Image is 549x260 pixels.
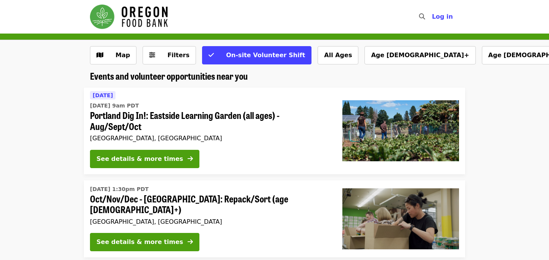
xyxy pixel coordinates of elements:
span: Log in [432,13,453,20]
input: Search [430,8,436,26]
i: map icon [96,51,103,59]
div: [GEOGRAPHIC_DATA], [GEOGRAPHIC_DATA] [90,218,330,225]
i: sliders-h icon [149,51,155,59]
i: search icon [419,13,425,20]
span: On-site Volunteer Shift [226,51,305,59]
span: Map [116,51,130,59]
time: [DATE] 1:30pm PDT [90,185,149,193]
button: All Ages [318,46,358,64]
span: Oct/Nov/Dec - [GEOGRAPHIC_DATA]: Repack/Sort (age [DEMOGRAPHIC_DATA]+) [90,193,330,215]
button: Log in [426,9,459,24]
button: Age [DEMOGRAPHIC_DATA]+ [364,46,475,64]
img: Portland Dig In!: Eastside Learning Garden (all ages) - Aug/Sept/Oct organized by Oregon Food Bank [342,100,459,161]
i: arrow-right icon [188,238,193,246]
img: Oct/Nov/Dec - Portland: Repack/Sort (age 8+) organized by Oregon Food Bank [342,188,459,249]
i: check icon [209,51,214,59]
a: See details for "Oct/Nov/Dec - Portland: Repack/Sort (age 8+)" [84,180,465,258]
button: Filters (0 selected) [143,46,196,64]
div: [GEOGRAPHIC_DATA], [GEOGRAPHIC_DATA] [90,135,330,142]
a: See details for "Portland Dig In!: Eastside Learning Garden (all ages) - Aug/Sept/Oct" [84,88,465,174]
button: Show map view [90,46,136,64]
span: [DATE] [93,92,113,98]
button: See details & more times [90,150,199,168]
img: Oregon Food Bank - Home [90,5,168,29]
button: See details & more times [90,233,199,251]
span: Filters [167,51,189,59]
time: [DATE] 9am PDT [90,102,139,110]
div: See details & more times [96,154,183,164]
i: arrow-right icon [188,155,193,162]
div: See details & more times [96,238,183,247]
span: Portland Dig In!: Eastside Learning Garden (all ages) - Aug/Sept/Oct [90,110,330,132]
button: On-site Volunteer Shift [202,46,311,64]
span: Events and volunteer opportunities near you [90,69,248,82]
